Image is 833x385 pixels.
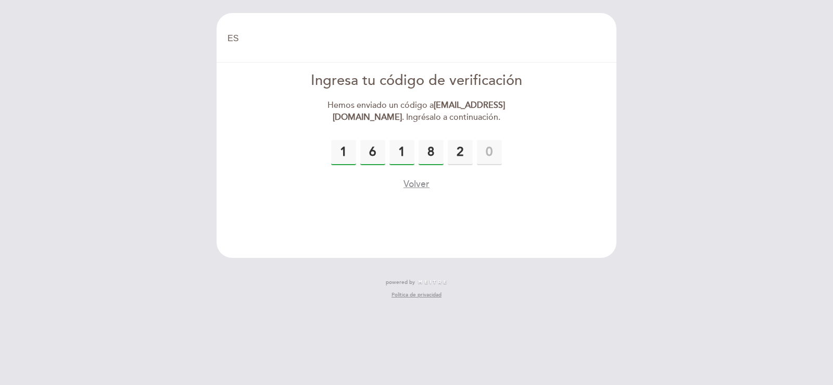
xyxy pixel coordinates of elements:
[386,279,447,286] a: powered by
[386,279,415,286] span: powered by
[333,100,506,122] strong: [EMAIL_ADDRESS][DOMAIN_NAME]
[297,71,536,91] div: Ingresa tu código de verificación
[477,140,502,165] input: 0
[419,140,444,165] input: 0
[392,291,441,299] a: Política de privacidad
[403,178,430,191] button: Volver
[418,280,447,285] img: MEITRE
[331,140,356,165] input: 0
[389,140,414,165] input: 0
[448,140,473,165] input: 0
[297,100,536,123] div: Hemos enviado un código a . Ingrésalo a continuación.
[360,140,385,165] input: 0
